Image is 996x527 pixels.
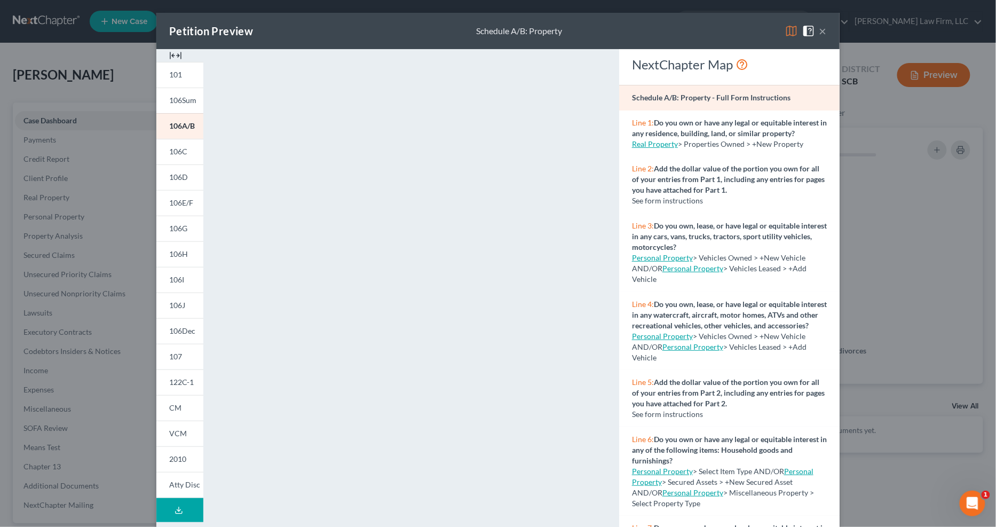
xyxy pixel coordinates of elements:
[156,164,203,190] a: 106D
[632,253,805,273] span: > Vehicles Owned > +New Vehicle AND/OR
[632,342,807,362] span: > Vehicles Leased > +Add Vehicle
[156,190,203,216] a: 106E/F
[169,96,196,105] span: 106Sum
[632,377,654,387] span: Line 5:
[632,164,825,194] strong: Add the dollar value of the portion you own for all of your entries from Part 1, including any en...
[982,491,990,499] span: 1
[169,326,195,335] span: 106Dec
[156,446,203,472] a: 2010
[156,267,203,293] a: 106I
[632,435,654,444] span: Line 6:
[632,93,791,102] strong: Schedule A/B: Property - Full Form Instructions
[156,88,203,113] a: 106Sum
[156,293,203,318] a: 106J
[156,216,203,241] a: 106G
[960,491,985,516] iframe: Intercom live chat
[632,332,693,341] a: Personal Property
[819,25,827,37] button: ×
[632,467,813,497] span: > Secured Assets > +New Secured Asset AND/OR
[169,147,187,156] span: 106C
[476,25,562,37] div: Schedule A/B: Property
[632,253,693,262] a: Personal Property
[156,369,203,395] a: 122C-1
[632,410,703,419] span: See form instructions
[169,275,184,284] span: 106I
[156,395,203,421] a: CM
[169,249,188,258] span: 106H
[678,139,803,148] span: > Properties Owned > +New Property
[169,377,194,387] span: 122C-1
[156,318,203,344] a: 106Dec
[169,403,181,412] span: CM
[156,241,203,267] a: 106H
[632,332,805,351] span: > Vehicles Owned > +New Vehicle AND/OR
[169,23,253,38] div: Petition Preview
[169,454,186,463] span: 2010
[632,221,654,230] span: Line 3:
[662,342,723,351] a: Personal Property
[632,118,654,127] span: Line 1:
[632,467,693,476] a: Personal Property
[662,264,723,273] a: Personal Property
[156,139,203,164] a: 106C
[169,301,185,310] span: 106J
[169,70,182,79] span: 101
[156,421,203,446] a: VCM
[156,472,203,498] a: Atty Disc
[632,139,678,148] a: Real Property
[632,118,827,138] strong: Do you own or have any legal or equitable interest in any residence, building, land, or similar p...
[156,113,203,139] a: 106A/B
[632,488,814,508] span: > Miscellaneous Property > Select Property Type
[802,25,815,37] img: help-close-5ba153eb36485ed6c1ea00a893f15db1cb9b99d6cae46e1a8edb6c62d00a1a76.svg
[632,164,654,173] span: Line 2:
[632,467,784,476] span: > Select Item Type AND/OR
[169,49,182,62] img: expand-e0f6d898513216a626fdd78e52531dac95497ffd26381d4c15ee2fc46db09dca.svg
[156,344,203,369] a: 107
[632,300,827,330] strong: Do you own, lease, or have legal or equitable interest in any watercraft, aircraft, motor homes, ...
[169,172,188,182] span: 106D
[169,429,187,438] span: VCM
[169,121,195,130] span: 106A/B
[156,62,203,88] a: 101
[632,435,827,465] strong: Do you own or have any legal or equitable interest in any of the following items: Household goods...
[169,224,187,233] span: 106G
[632,300,654,309] span: Line 4:
[169,198,193,207] span: 106E/F
[632,221,827,251] strong: Do you own, lease, or have legal or equitable interest in any cars, vans, trucks, tractors, sport...
[632,377,825,408] strong: Add the dollar value of the portion you own for all of your entries from Part 2, including any en...
[632,264,807,284] span: > Vehicles Leased > +Add Vehicle
[632,56,827,73] div: NextChapter Map
[662,488,723,497] a: Personal Property
[169,352,182,361] span: 107
[632,467,813,486] a: Personal Property
[169,480,200,489] span: Atty Disc
[632,196,703,205] span: See form instructions
[785,25,798,37] img: map-eea8200ae884c6f1103ae1953ef3d486a96c86aabb227e865a55264e3737af1f.svg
